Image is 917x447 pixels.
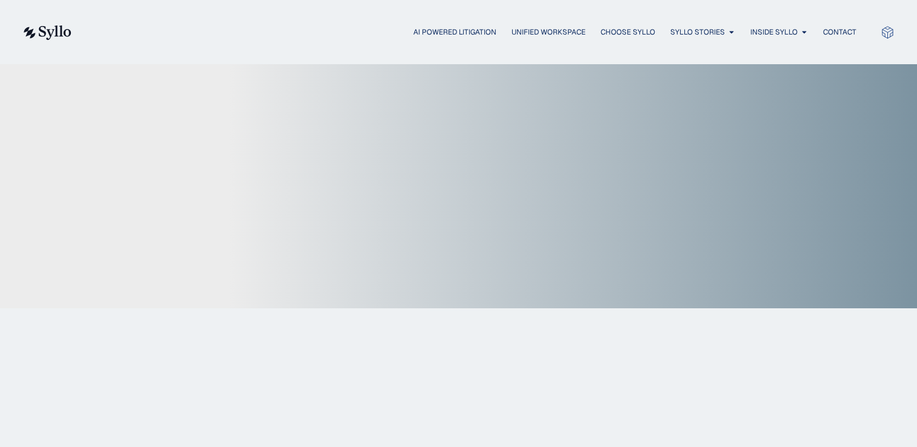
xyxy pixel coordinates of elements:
[413,27,496,38] a: AI Powered Litigation
[670,27,725,38] a: Syllo Stories
[22,25,72,40] img: syllo
[96,27,856,38] nav: Menu
[96,27,856,38] div: Menu Toggle
[512,27,585,38] a: Unified Workspace
[601,27,655,38] a: Choose Syllo
[823,27,856,38] a: Contact
[750,27,798,38] a: Inside Syllo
